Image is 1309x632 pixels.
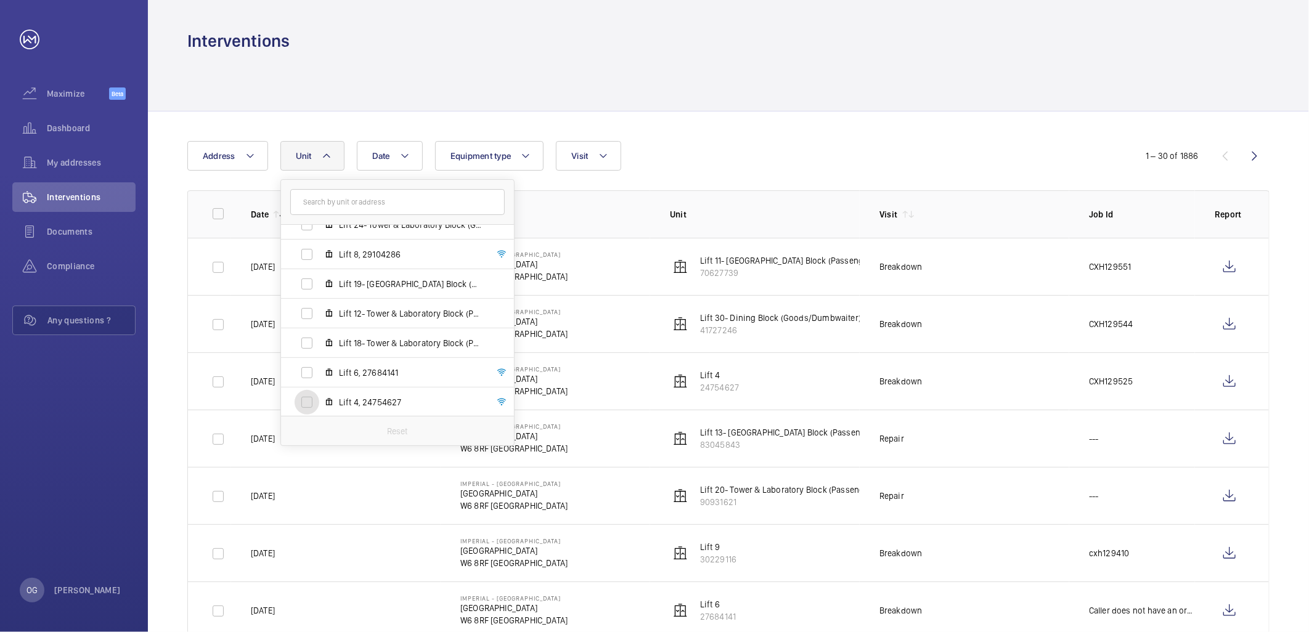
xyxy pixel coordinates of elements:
[460,480,568,487] p: Imperial - [GEOGRAPHIC_DATA]
[700,267,874,279] p: 70627739
[879,208,898,221] p: Visit
[1089,604,1195,617] p: Caller does not have an order number
[700,439,876,451] p: 83045843
[700,324,861,336] p: 41727246
[460,537,568,545] p: Imperial - [GEOGRAPHIC_DATA]
[187,30,290,52] h1: Interventions
[879,318,923,330] div: Breakdown
[290,189,505,215] input: Search by unit or address
[879,604,923,617] div: Breakdown
[700,598,736,610] p: Lift 6
[47,191,136,203] span: Interventions
[203,151,235,161] span: Address
[1089,261,1132,273] p: CXH129551
[460,208,650,221] p: Address
[700,541,736,553] p: Lift 9
[339,248,482,261] span: Lift 8, 29104286
[1146,150,1199,162] div: 1 – 30 of 1886
[700,484,875,496] p: Lift 20- Tower & Laboratory Block (Passenger)
[339,307,482,320] span: Lift 12- Tower & Laboratory Block (Passenger), 70419777
[339,367,482,379] span: Lift 6, 27684141
[700,610,736,623] p: 27684141
[700,426,876,439] p: Lift 13- [GEOGRAPHIC_DATA] Block (Passenger)
[1089,432,1099,445] p: ---
[296,151,312,161] span: Unit
[357,141,423,171] button: Date
[251,604,275,617] p: [DATE]
[700,312,861,324] p: Lift 30- Dining Block (Goods/Dumbwaiter)
[673,374,688,389] img: elevator.svg
[27,584,38,596] p: OG
[339,337,482,349] span: Lift 18- Tower & Laboratory Block (Passenger), 49034976
[879,375,923,387] div: Breakdown
[460,557,568,569] p: W6 8RF [GEOGRAPHIC_DATA]
[1089,375,1133,387] p: CXH129525
[460,500,568,512] p: W6 8RF [GEOGRAPHIC_DATA]
[251,318,275,330] p: [DATE]
[54,584,121,596] p: [PERSON_NAME]
[339,396,482,408] span: Lift 4, 24754627
[251,547,275,559] p: [DATE]
[556,141,621,171] button: Visit
[339,219,482,231] span: Lift 24- Tower & Laboratory Block (Goods), 14611615
[47,260,136,272] span: Compliance
[460,442,568,455] p: W6 8RF [GEOGRAPHIC_DATA]
[47,314,135,326] span: Any questions ?
[435,141,544,171] button: Equipment type
[571,151,588,161] span: Visit
[280,141,345,171] button: Unit
[47,122,136,134] span: Dashboard
[1089,490,1099,502] p: ---
[670,208,860,221] p: Unit
[251,432,275,445] p: [DATE]
[673,603,688,618] img: elevator.svg
[47,87,109,100] span: Maximize
[460,602,568,614] p: [GEOGRAPHIC_DATA]
[879,432,904,445] div: Repair
[47,156,136,169] span: My addresses
[339,278,482,290] span: Lift 19- [GEOGRAPHIC_DATA] Block (Passenger), 15046509
[460,594,568,602] p: Imperial - [GEOGRAPHIC_DATA]
[460,614,568,626] p: W6 8RF [GEOGRAPHIC_DATA]
[109,87,126,100] span: Beta
[879,490,904,502] div: Repair
[879,261,923,273] div: Breakdown
[251,375,275,387] p: [DATE]
[673,431,688,446] img: elevator.svg
[451,151,512,161] span: Equipment type
[460,545,568,557] p: [GEOGRAPHIC_DATA]
[1089,318,1133,330] p: CXH129544
[879,547,923,559] div: Breakdown
[460,487,568,500] p: [GEOGRAPHIC_DATA]
[187,141,268,171] button: Address
[673,488,688,503] img: elevator.svg
[700,553,736,565] p: 30229116
[387,425,408,437] p: Reset
[251,261,275,273] p: [DATE]
[47,225,136,238] span: Documents
[673,317,688,331] img: elevator.svg
[1089,547,1130,559] p: cxh129410
[372,151,390,161] span: Date
[700,254,874,267] p: Lift 11- [GEOGRAPHIC_DATA] Block (Passenger)
[1089,208,1195,221] p: Job Id
[251,490,275,502] p: [DATE]
[1215,208,1244,221] p: Report
[673,259,688,274] img: elevator.svg
[700,496,875,508] p: 90931621
[251,208,269,221] p: Date
[673,546,688,561] img: elevator.svg
[700,381,739,394] p: 24754627
[700,369,739,381] p: Lift 4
